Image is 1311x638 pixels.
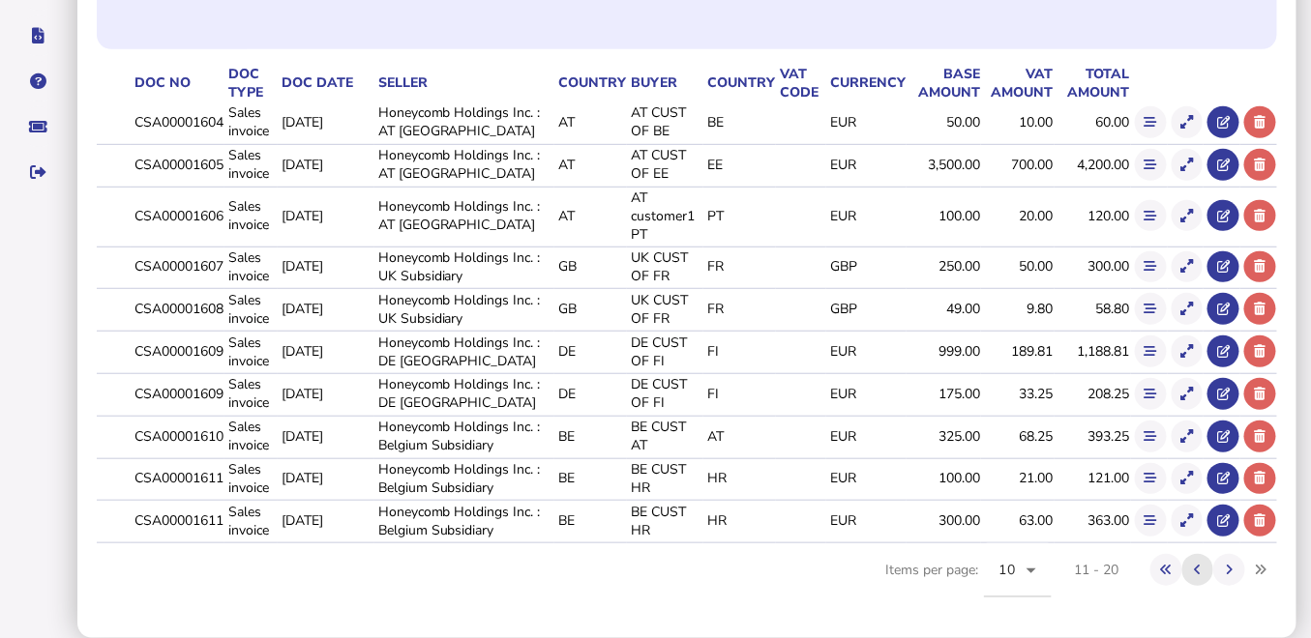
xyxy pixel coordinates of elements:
[1055,144,1131,184] td: 4,200.00
[554,246,627,286] td: GB
[1172,378,1204,410] button: Show transaction detail
[1135,378,1167,410] button: Show flow
[627,289,703,329] td: UK CUST OF FR
[1135,420,1167,452] button: Show flow
[1172,335,1204,367] button: Show transaction detail
[703,373,776,413] td: FI
[703,246,776,286] td: FR
[1207,200,1239,232] button: Open in advisor
[1055,373,1131,413] td: 208.25
[554,501,627,540] td: BE
[981,289,1054,329] td: 9.80
[826,289,907,329] td: GBP
[131,102,224,142] td: CSA00001604
[278,332,374,371] td: [DATE]
[999,561,1016,579] span: 10
[554,102,627,142] td: AT
[131,187,224,245] td: CSA00001606
[374,187,554,245] td: Honeycomb Holdings Inc. : AT [GEOGRAPHIC_DATA]
[131,289,224,329] td: CSA00001608
[907,246,981,286] td: 250.00
[224,373,278,413] td: Sales invoice
[907,64,981,102] th: Base amount
[627,458,703,498] td: BE CUST HR
[1244,505,1276,536] button: Delete transaction
[1207,106,1239,138] button: Open in advisor
[374,373,554,413] td: Honeycomb Holdings Inc. : DE [GEOGRAPHIC_DATA]
[907,144,981,184] td: 3,500.00
[981,144,1054,184] td: 700.00
[627,64,703,102] th: Buyer
[554,373,627,413] td: DE
[278,246,374,286] td: [DATE]
[907,501,981,540] td: 300.00
[224,246,278,286] td: Sales invoice
[627,246,703,286] td: UK CUST OF FR
[278,144,374,184] td: [DATE]
[1055,187,1131,245] td: 120.00
[1055,64,1131,102] th: Total amount
[1150,554,1182,586] button: First page
[703,187,776,245] td: PT
[1213,554,1245,586] button: Next page
[1207,293,1239,325] button: Open in advisor
[1172,149,1204,181] button: Show transaction detail
[18,15,59,56] button: Developer hub links
[131,64,224,102] th: Doc No
[1135,149,1167,181] button: Show flow
[131,416,224,455] td: CSA00001610
[1055,289,1131,329] td: 58.80
[1055,416,1131,455] td: 393.25
[1135,505,1167,536] button: Show flow
[1244,378,1276,410] button: Delete transaction
[1172,463,1204,495] button: Show transaction detail
[278,373,374,413] td: [DATE]
[1207,335,1239,367] button: Open in advisor
[703,458,776,498] td: HR
[224,102,278,142] td: Sales invoice
[703,416,776,455] td: AT
[1135,106,1167,138] button: Show flow
[627,332,703,371] td: DE CUST OF FI
[627,144,703,184] td: AT CUST OF EE
[278,458,374,498] td: [DATE]
[1245,554,1277,586] button: Last page
[224,187,278,245] td: Sales invoice
[224,332,278,371] td: Sales invoice
[131,373,224,413] td: CSA00001609
[907,187,981,245] td: 100.00
[907,102,981,142] td: 50.00
[131,332,224,371] td: CSA00001609
[627,416,703,455] td: BE CUST AT
[374,501,554,540] td: Honeycomb Holdings Inc. : Belgium Subsidiary
[554,416,627,455] td: BE
[981,102,1054,142] td: 10.00
[826,416,907,455] td: EUR
[907,416,981,455] td: 325.00
[1172,200,1204,232] button: Show transaction detail
[1172,293,1204,325] button: Show transaction detail
[776,64,825,102] th: VAT code
[1055,458,1131,498] td: 121.00
[981,246,1054,286] td: 50.00
[907,332,981,371] td: 999.00
[18,61,59,101] button: Help pages
[907,373,981,413] td: 175.00
[224,144,278,184] td: Sales invoice
[131,144,224,184] td: CSA00001605
[981,64,1054,102] th: VAT amount
[981,373,1054,413] td: 33.25
[278,64,374,102] th: Doc Date
[627,501,703,540] td: BE CUST HR
[224,501,278,540] td: Sales invoice
[374,246,554,286] td: Honeycomb Holdings Inc. : UK Subsidiary
[703,332,776,371] td: FI
[1244,293,1276,325] button: Delete transaction
[981,332,1054,371] td: 189.81
[981,501,1054,540] td: 63.00
[374,102,554,142] td: Honeycomb Holdings Inc. : AT [GEOGRAPHIC_DATA]
[1135,293,1167,325] button: Show flow
[1055,246,1131,286] td: 300.00
[1244,149,1276,181] button: Delete transaction
[374,64,554,102] th: Seller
